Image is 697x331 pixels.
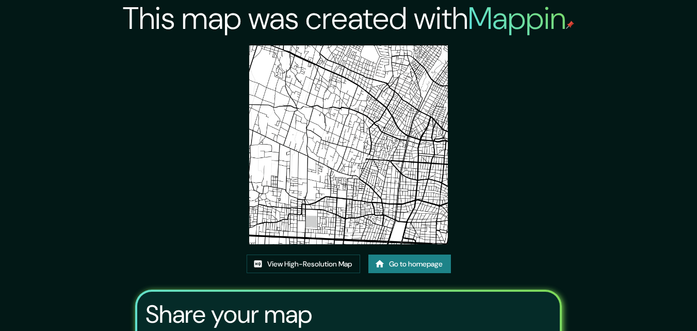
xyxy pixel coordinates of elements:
img: mappin-pin [566,21,574,29]
iframe: Help widget launcher [605,291,686,320]
img: created-map [249,45,448,244]
a: Go to homepage [368,255,451,274]
a: View High-Resolution Map [247,255,360,274]
h3: Share your map [145,300,312,329]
